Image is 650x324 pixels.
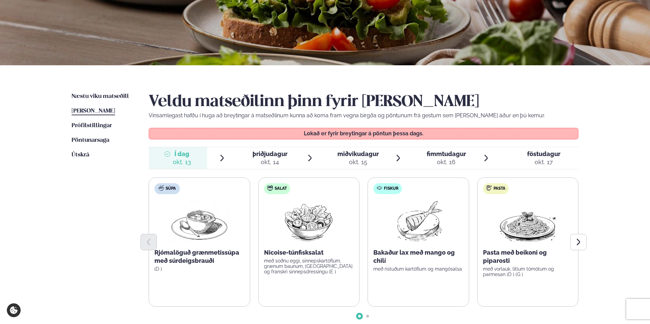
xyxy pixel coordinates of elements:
div: okt. 13 [173,158,191,166]
img: Salad.png [279,200,339,243]
button: Previous slide [141,234,157,250]
span: Næstu viku matseðill [72,93,129,99]
a: Útskrá [72,151,89,159]
span: [PERSON_NAME] [72,108,115,114]
a: Pöntunarsaga [72,136,109,144]
img: soup.svg [159,185,164,191]
p: Vinsamlegast hafðu í huga að breytingar á matseðlinum kunna að koma fram vegna birgða og pöntunum... [149,112,578,120]
img: pasta.svg [486,185,492,191]
img: fish.svg [377,185,382,191]
span: Pöntunarsaga [72,137,109,143]
span: Prófílstillingar [72,123,112,129]
img: Fish.png [388,200,448,243]
a: Næstu viku matseðill [72,92,129,101]
a: [PERSON_NAME] [72,107,115,115]
p: með vorlauk, litlum tómötum og parmesan (D ) (G ) [483,266,573,277]
button: Next slide [570,234,587,250]
span: föstudagur [527,150,560,157]
span: Fiskur [384,186,398,191]
img: salad.svg [267,185,273,191]
span: fimmtudagur [427,150,466,157]
p: Nicoise-túnfisksalat [264,249,354,257]
span: Súpa [166,186,176,191]
p: með ristuðum kartöflum og mangósalsa [373,266,463,272]
a: Prófílstillingar [72,122,112,130]
h2: Veldu matseðilinn þinn fyrir [PERSON_NAME] [149,92,578,112]
span: Salat [275,186,287,191]
span: Go to slide 1 [358,315,361,318]
img: Spagetti.png [498,200,558,243]
p: (D ) [154,266,244,272]
span: þriðjudagur [253,150,287,157]
div: okt. 14 [253,158,287,166]
span: Go to slide 2 [366,315,369,318]
div: okt. 17 [527,158,560,166]
p: Lokað er fyrir breytingar á pöntun þessa dags. [156,131,572,136]
div: okt. 15 [337,158,379,166]
img: Soup.png [169,200,229,243]
div: okt. 16 [427,158,466,166]
span: Útskrá [72,152,89,158]
a: Cookie settings [7,303,21,317]
span: miðvikudagur [337,150,379,157]
p: Rjómalöguð grænmetissúpa með súrdeigsbrauði [154,249,244,265]
p: Bakaður lax með mango og chilí [373,249,463,265]
span: Í dag [173,150,191,158]
p: Pasta með beikoni og piparosti [483,249,573,265]
span: Pasta [494,186,505,191]
p: með soðnu eggi, sinnepskartöflum, grænum baunum, [GEOGRAPHIC_DATA] og franskri sinnepsdressingu (E ) [264,258,354,274]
